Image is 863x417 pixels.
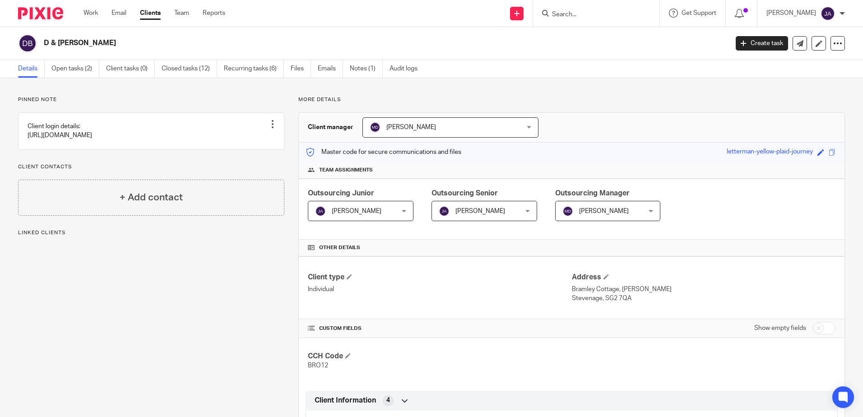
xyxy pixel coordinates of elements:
[106,60,155,78] a: Client tasks (0)
[203,9,225,18] a: Reports
[18,163,284,171] p: Client contacts
[224,60,284,78] a: Recurring tasks (6)
[291,60,311,78] a: Files
[390,60,424,78] a: Audit logs
[736,36,788,51] a: Create task
[332,208,381,214] span: [PERSON_NAME]
[315,206,326,217] img: svg%3E
[766,9,816,18] p: [PERSON_NAME]
[682,10,716,16] span: Get Support
[298,96,845,103] p: More details
[579,208,629,214] span: [PERSON_NAME]
[306,148,461,157] p: Master code for secure communications and files
[562,206,573,217] img: svg%3E
[111,9,126,18] a: Email
[308,190,374,197] span: Outsourcing Junior
[18,7,63,19] img: Pixie
[18,229,284,236] p: Linked clients
[386,124,436,130] span: [PERSON_NAME]
[174,9,189,18] a: Team
[120,190,183,204] h4: + Add contact
[727,147,813,158] div: letterman-yellow-plaid-journey
[821,6,835,21] img: svg%3E
[439,206,450,217] img: svg%3E
[555,190,630,197] span: Outsourcing Manager
[350,60,383,78] a: Notes (1)
[572,294,835,303] p: Stevenage, SG2 7QA
[308,325,571,332] h4: CUSTOM FIELDS
[18,34,37,53] img: svg%3E
[318,60,343,78] a: Emails
[84,9,98,18] a: Work
[308,123,353,132] h3: Client manager
[370,122,380,133] img: svg%3E
[551,11,632,19] input: Search
[431,190,498,197] span: Outsourcing Senior
[572,285,835,294] p: Bramley Cottage, [PERSON_NAME]
[308,352,571,361] h4: CCH Code
[315,396,376,405] span: Client Information
[140,9,161,18] a: Clients
[18,60,45,78] a: Details
[308,362,328,369] span: BRO12
[319,167,373,174] span: Team assignments
[308,285,571,294] p: Individual
[386,396,390,405] span: 4
[308,273,571,282] h4: Client type
[319,244,360,251] span: Other details
[754,324,806,333] label: Show empty fields
[572,273,835,282] h4: Address
[455,208,505,214] span: [PERSON_NAME]
[18,96,284,103] p: Pinned note
[51,60,99,78] a: Open tasks (2)
[162,60,217,78] a: Closed tasks (12)
[44,38,586,48] h2: D & [PERSON_NAME]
